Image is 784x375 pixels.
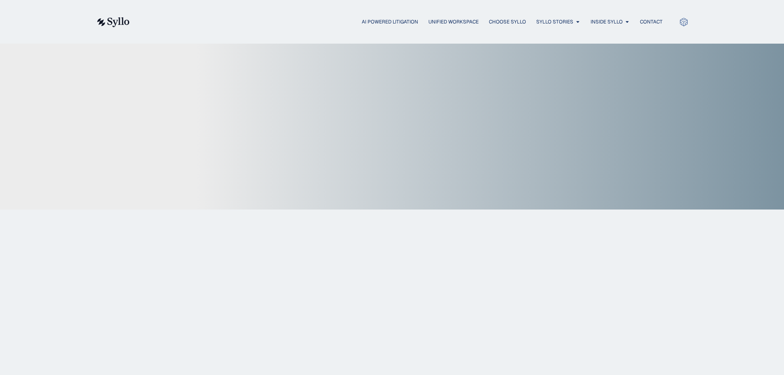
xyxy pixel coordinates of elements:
a: Unified Workspace [428,18,479,26]
a: Syllo Stories [536,18,573,26]
div: Menu Toggle [146,18,663,26]
a: Contact [640,18,663,26]
nav: Menu [146,18,663,26]
a: Choose Syllo [489,18,526,26]
img: syllo [96,17,130,27]
a: Inside Syllo [591,18,623,26]
a: AI Powered Litigation [362,18,418,26]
